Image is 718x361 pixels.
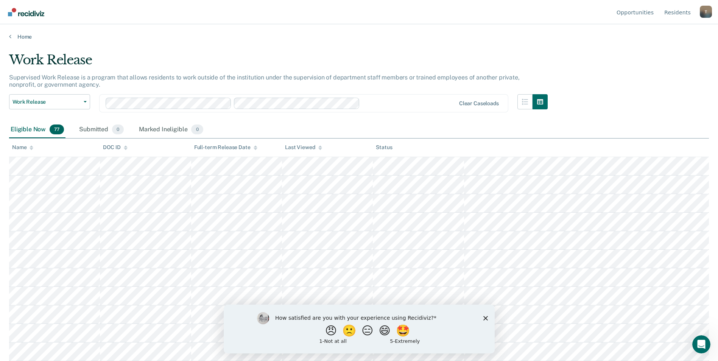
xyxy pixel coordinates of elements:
[9,121,65,138] div: Eligible Now77
[224,305,495,353] iframe: Survey by Kim from Recidiviz
[12,144,33,151] div: Name
[700,6,712,18] button: Profile dropdown button
[12,99,81,105] span: Work Release
[112,124,124,134] span: 0
[9,33,709,40] a: Home
[376,144,392,151] div: Status
[700,6,712,18] div: T
[9,94,90,109] button: Work Release
[459,100,499,107] div: Clear caseloads
[285,144,322,151] div: Last Viewed
[137,121,205,138] div: Marked Ineligible0
[8,8,44,16] img: Recidiviz
[194,144,257,151] div: Full-term Release Date
[78,121,125,138] div: Submitted0
[9,52,548,74] div: Work Release
[9,74,520,88] p: Supervised Work Release is a program that allows residents to work outside of the institution und...
[50,124,64,134] span: 77
[692,335,710,353] iframe: Intercom live chat
[103,144,127,151] div: DOC ID
[191,124,203,134] span: 0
